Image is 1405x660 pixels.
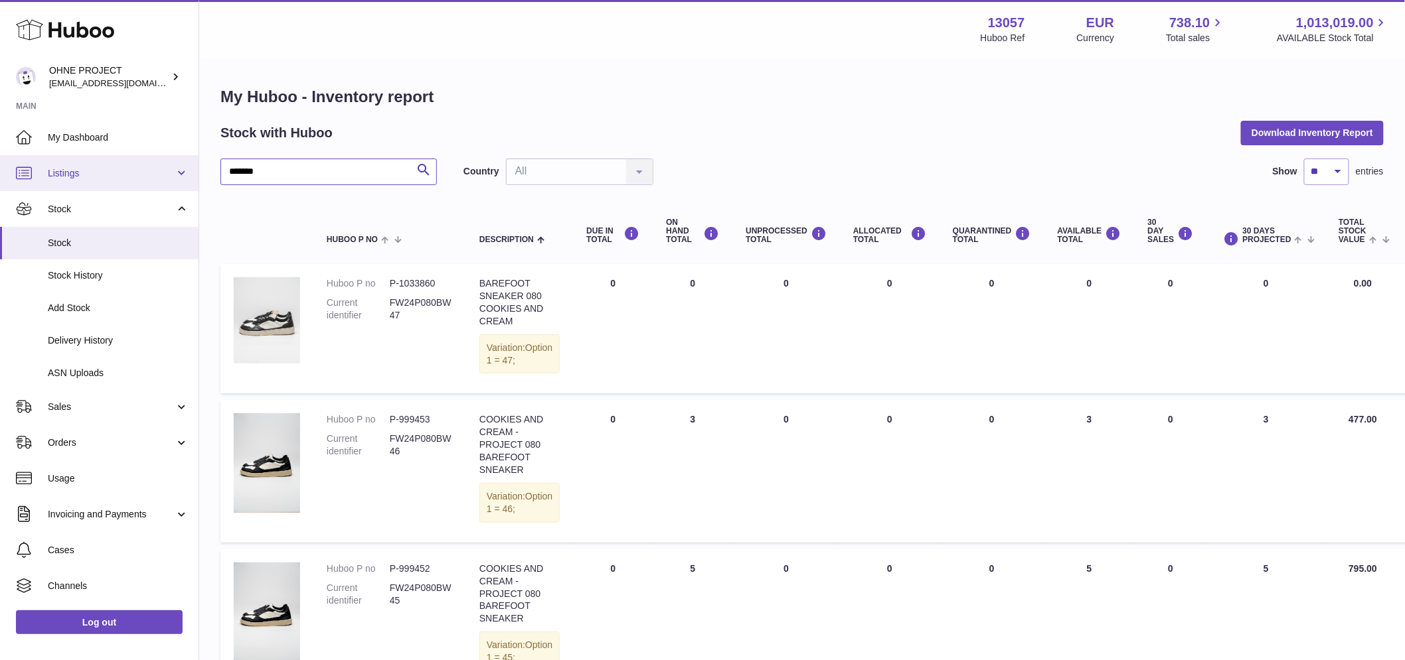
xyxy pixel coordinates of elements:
span: ASN Uploads [48,367,189,379]
span: AVAILABLE Stock Total [1277,32,1389,44]
span: Listings [48,167,175,180]
img: product image [234,277,300,363]
td: 3 [1044,400,1135,542]
div: ALLOCATED Total [853,226,926,244]
dd: FW24P080BW47 [390,297,453,322]
div: BAREFOOT SNEAKER 080 COOKIES AND CREAM [479,277,560,328]
td: 0 [1207,264,1326,393]
span: entries [1356,165,1384,178]
label: Country [463,165,499,178]
div: AVAILABLE Total [1058,226,1121,244]
strong: 13057 [988,14,1025,32]
img: internalAdmin-13057@internal.huboo.com [16,67,36,87]
td: 0 [573,264,653,393]
a: 738.10 Total sales [1166,14,1225,44]
span: 477.00 [1349,414,1377,425]
span: Option 1 = 47; [487,342,552,365]
dt: Current identifier [327,582,390,607]
span: Stock History [48,269,189,282]
td: 0 [1135,264,1207,393]
h1: My Huboo - Inventory report [220,86,1384,107]
span: 795.00 [1349,563,1377,574]
a: Log out [16,610,183,634]
strong: EUR [1086,14,1114,32]
label: Show [1273,165,1297,178]
div: Variation: [479,334,560,374]
dd: FW24P080BW45 [390,582,453,607]
dd: P-999452 [390,562,453,575]
dt: Huboo P no [327,562,390,575]
td: 0 [1135,400,1207,542]
td: 0 [732,400,840,542]
span: 0 [989,414,995,425]
span: Option 1 = 46; [487,491,552,514]
img: product image [234,413,300,513]
span: 0 [989,278,995,289]
td: 0 [653,264,732,393]
span: Orders [48,436,175,449]
span: Usage [48,472,189,485]
dt: Huboo P no [327,413,390,426]
div: 30 DAY SALES [1148,218,1194,245]
div: COOKIES AND CREAM - PROJECT 080 BAREFOOT SNEAKER [479,413,560,476]
a: 1,013,019.00 AVAILABLE Stock Total [1277,14,1389,44]
dd: P-1033860 [390,277,453,290]
div: Huboo Ref [981,32,1025,44]
dt: Current identifier [327,432,390,458]
td: 0 [573,400,653,542]
span: [EMAIL_ADDRESS][DOMAIN_NAME] [49,78,195,88]
td: 0 [840,264,940,393]
span: 738.10 [1169,14,1210,32]
div: ON HAND Total [666,218,719,245]
div: COOKIES AND CREAM - PROJECT 080 BAREFOOT SNEAKER [479,562,560,625]
span: Sales [48,401,175,413]
div: Currency [1077,32,1115,44]
span: Invoicing and Payments [48,508,175,521]
td: 3 [653,400,732,542]
h2: Stock with Huboo [220,124,333,142]
div: OHNE PROJECT [49,64,169,90]
button: Download Inventory Report [1241,121,1384,145]
td: 0 [840,400,940,542]
span: My Dashboard [48,131,189,144]
div: UNPROCESSED Total [746,226,827,244]
span: Stock [48,237,189,249]
span: Total sales [1166,32,1225,44]
dt: Huboo P no [327,277,390,290]
div: DUE IN TOTAL [586,226,639,244]
dd: P-999453 [390,413,453,426]
dt: Current identifier [327,297,390,322]
span: 1,013,019.00 [1296,14,1374,32]
div: QUARANTINED Total [953,226,1031,244]
td: 0 [1044,264,1135,393]
span: 30 DAYS PROJECTED [1243,227,1291,244]
span: 0 [989,563,995,574]
span: Huboo P no [327,235,378,244]
span: Total stock value [1339,218,1366,245]
span: Delivery History [48,334,189,347]
span: Description [479,235,534,244]
td: 0 [732,264,840,393]
div: Variation: [479,483,560,523]
span: Cases [48,544,189,557]
dd: FW24P080BW46 [390,432,453,458]
span: Channels [48,580,189,592]
span: Add Stock [48,302,189,314]
span: 0.00 [1354,278,1372,289]
span: Stock [48,203,175,216]
td: 3 [1207,400,1326,542]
